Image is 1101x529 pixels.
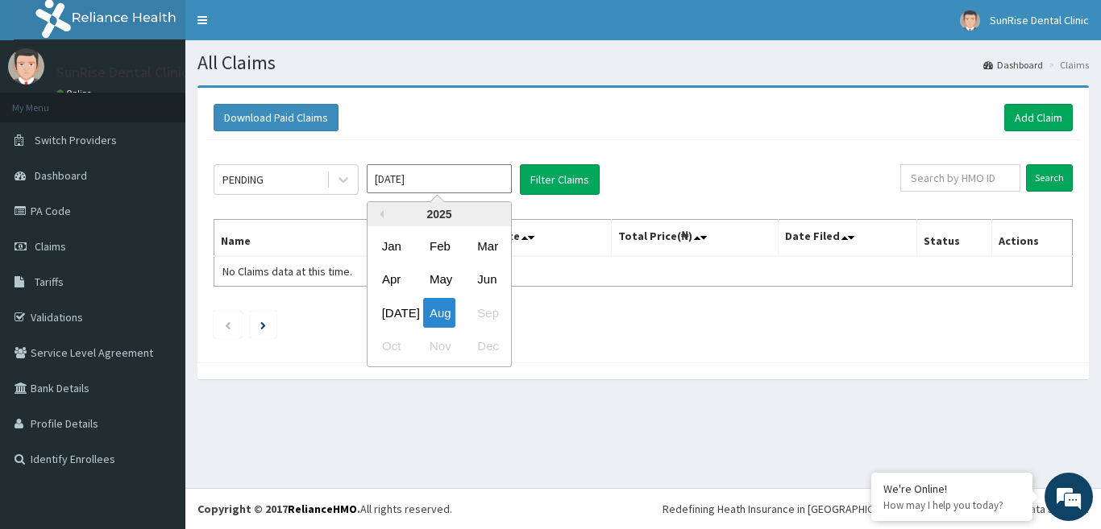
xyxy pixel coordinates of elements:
span: Claims [35,239,66,254]
input: Select Month and Year [367,164,512,193]
th: Name [214,220,430,257]
strong: Copyright © 2017 . [197,502,360,516]
a: Previous page [224,317,231,332]
th: Date Filed [779,220,917,257]
img: d_794563401_company_1708531726252_794563401 [30,81,65,121]
li: Claims [1045,58,1089,72]
span: Tariffs [35,275,64,289]
input: Search by HMO ID [900,164,1020,192]
div: Minimize live chat window [264,8,303,47]
textarea: Type your message and hit 'Enter' [8,355,307,411]
p: How may I help you today? [883,498,1020,512]
span: Switch Providers [35,133,117,147]
div: Choose August 2025 [423,298,455,328]
a: Dashboard [983,58,1043,72]
h1: All Claims [197,52,1089,73]
div: Choose May 2025 [423,265,455,295]
input: Search [1026,164,1073,192]
div: Choose June 2025 [471,265,503,295]
div: Chat with us now [84,90,271,111]
th: Actions [991,220,1072,257]
div: 2025 [368,202,511,226]
a: Online [56,88,95,99]
div: Choose January 2025 [376,231,408,261]
p: SunRise Dental Clinic [56,65,189,80]
button: Previous Year [376,210,384,218]
div: We're Online! [883,481,1020,496]
button: Download Paid Claims [214,104,339,131]
span: We're online! [93,160,222,323]
th: Total Price(₦) [611,220,779,257]
a: Next page [260,317,266,332]
a: RelianceHMO [288,502,357,516]
div: Redefining Heath Insurance in [GEOGRAPHIC_DATA] using Telemedicine and Data Science! [663,501,1089,517]
footer: All rights reserved. [185,488,1101,529]
div: month 2025-08 [368,229,511,363]
img: User Image [960,10,980,31]
span: Dashboard [35,168,87,183]
div: Choose April 2025 [376,265,408,295]
button: Filter Claims [520,164,600,195]
div: Choose February 2025 [423,231,455,261]
div: Choose July 2025 [376,298,408,328]
a: Add Claim [1004,104,1073,131]
img: User Image [8,48,44,85]
div: Choose March 2025 [471,231,503,261]
div: PENDING [222,172,264,188]
span: SunRise Dental Clinic [990,13,1089,27]
th: Status [917,220,992,257]
span: No Claims data at this time. [222,264,352,279]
